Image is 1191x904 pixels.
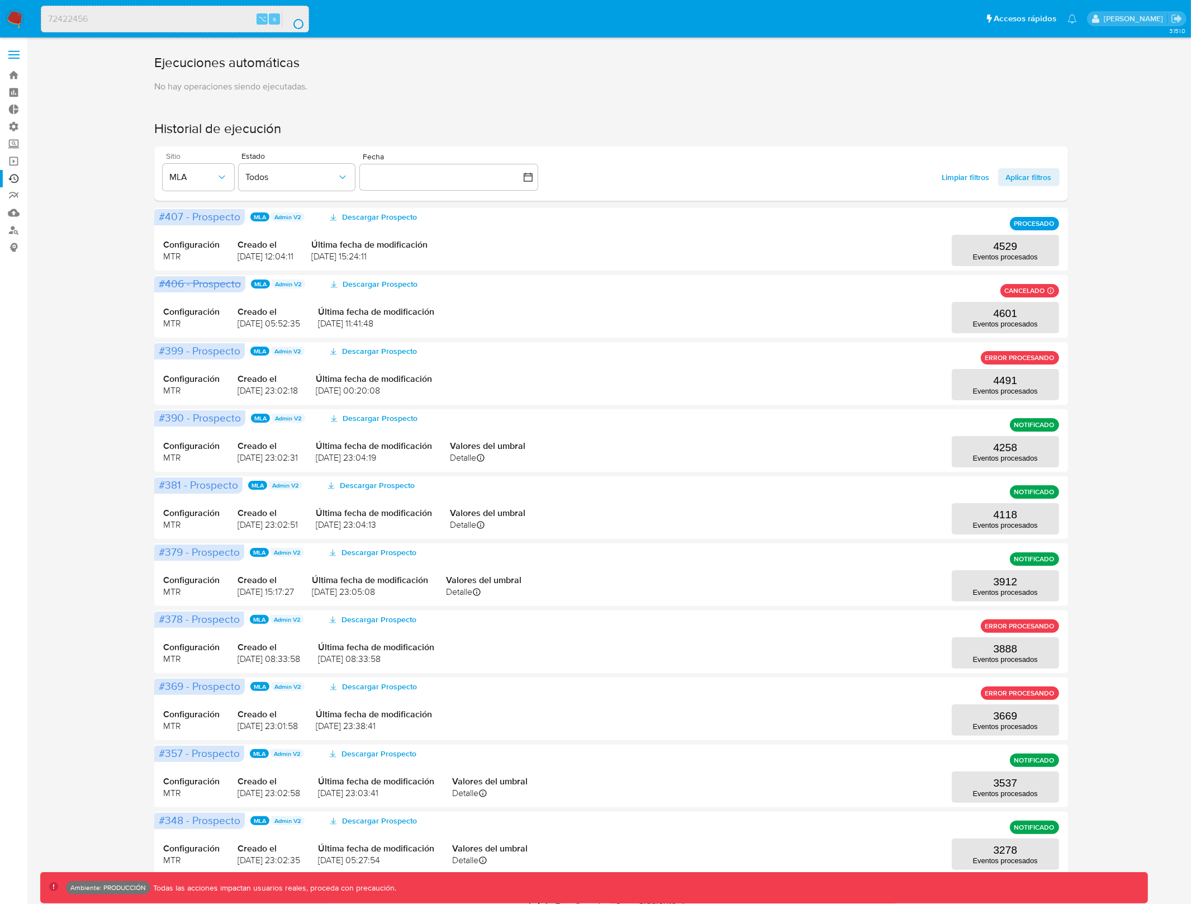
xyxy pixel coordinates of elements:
[150,883,396,893] p: Todas las acciones impactan usuarios reales, proceda con precaución.
[1104,13,1167,24] p: gaspar.zanini@mercadolibre.com
[273,13,276,24] span: s
[282,11,305,27] button: search-icon
[1067,14,1077,23] a: Notificaciones
[70,886,146,890] p: Ambiente: PRODUCCIÓN
[41,12,309,26] input: Buscar usuario o caso...
[1171,13,1183,25] a: Salir
[258,13,267,24] span: ⌥
[994,13,1056,25] span: Accesos rápidos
